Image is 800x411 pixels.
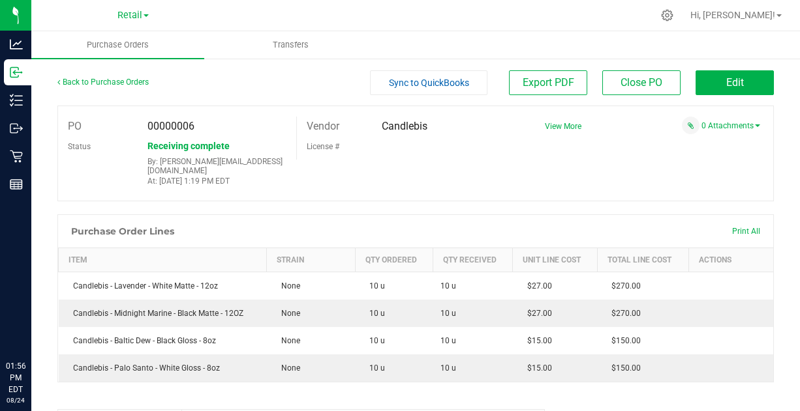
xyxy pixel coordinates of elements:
div: Candlebis - Midnight Marine - Black Matte - 12OZ [67,307,259,319]
a: View More [545,122,581,131]
p: By: [PERSON_NAME][EMAIL_ADDRESS][DOMAIN_NAME] [147,157,287,175]
inline-svg: Retail [10,150,23,163]
inline-svg: Outbound [10,122,23,135]
a: Back to Purchase Orders [57,78,149,87]
span: Close PO [621,76,662,89]
span: Candlebis [382,120,427,132]
a: Transfers [204,31,377,59]
span: None [275,363,300,373]
span: 10 u [440,362,456,374]
span: Sync to QuickBooks [389,78,469,88]
inline-svg: Reports [10,178,23,191]
span: $150.00 [605,336,641,345]
span: Purchase Orders [69,39,166,51]
span: None [275,336,300,345]
span: Retail [117,10,142,21]
th: Actions [688,248,773,272]
span: $15.00 [521,363,552,373]
inline-svg: Inventory [10,94,23,107]
label: Vendor [307,117,339,136]
span: 10 u [440,307,456,319]
p: 01:56 PM EDT [6,360,25,395]
label: License # [307,137,339,156]
th: Strain [267,248,355,272]
span: Export PDF [523,76,574,89]
span: Attach a document [682,117,700,134]
th: Item [59,248,267,272]
span: Hi, [PERSON_NAME]! [690,10,775,20]
span: $150.00 [605,363,641,373]
th: Unit Line Cost [513,248,598,272]
span: 10 u [440,280,456,292]
a: 0 Attachments [701,121,760,130]
inline-svg: Inbound [10,66,23,79]
label: PO [68,117,82,136]
th: Total Line Cost [597,248,688,272]
span: $270.00 [605,309,641,318]
div: Manage settings [659,9,675,21]
span: $270.00 [605,281,641,291]
span: Print All [732,227,760,236]
span: 10 u [363,363,385,373]
span: 10 u [363,309,385,318]
span: Receiving complete [147,141,230,151]
div: Candlebis - Baltic Dew - Black Gloss - 8oz [67,335,259,347]
button: Close PO [602,70,681,95]
span: Transfers [255,39,326,51]
iframe: Resource center [13,307,52,346]
inline-svg: Analytics [10,38,23,51]
span: 10 u [363,281,385,291]
div: Candlebis - Lavender - White Matte - 12oz [67,280,259,292]
span: 00000006 [147,120,194,132]
button: Edit [696,70,774,95]
span: $27.00 [521,281,552,291]
span: Edit [726,76,744,89]
span: None [275,281,300,291]
th: Qty Ordered [355,248,433,272]
a: Purchase Orders [31,31,204,59]
h1: Purchase Order Lines [71,226,174,236]
span: None [275,309,300,318]
label: Status [68,137,91,156]
th: Qty Received [433,248,512,272]
button: Export PDF [509,70,587,95]
button: Sync to QuickBooks [370,70,487,95]
span: $15.00 [521,336,552,345]
p: 08/24 [6,395,25,405]
div: Candlebis - Palo Santo - White Gloss - 8oz [67,362,259,374]
span: 10 u [363,336,385,345]
p: At: [DATE] 1:19 PM EDT [147,177,287,186]
span: 10 u [440,335,456,347]
span: $27.00 [521,309,552,318]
